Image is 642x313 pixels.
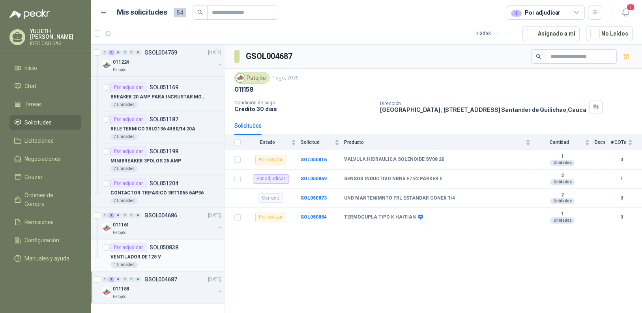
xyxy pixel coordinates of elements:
button: 1 [618,6,633,20]
p: VENTILADOR DE 125 V [110,253,161,261]
button: No Leídos [586,26,633,41]
b: 1 [535,153,590,160]
div: Por cotizar [255,213,286,222]
img: Company Logo [102,287,111,297]
div: 0 [129,213,135,218]
div: Por adjudicar [511,8,560,17]
p: Dirección [380,101,586,106]
span: Licitaciones [24,136,54,145]
span: Cotizar [24,173,43,181]
span: search [536,54,541,59]
p: [GEOGRAPHIC_DATA], [STREET_ADDRESS] Santander de Quilichao , Cauca [380,106,586,113]
a: SOL050873 [301,195,327,201]
p: Patojito [113,294,126,300]
div: Unidades [550,217,575,224]
span: 1 [626,4,635,11]
b: 1 [610,175,633,183]
span: Cantidad [535,140,583,145]
div: 1 [109,277,114,282]
th: Producto [344,135,535,150]
div: 0 [135,213,141,218]
h1: Mis solicitudes [117,7,167,18]
div: Por adjudicar [110,115,146,124]
div: 2 Unidades [110,134,138,140]
th: # COTs [610,135,642,150]
h3: GSOL004687 [246,50,294,62]
div: Cerrado [258,193,283,203]
div: 2 Unidades [110,102,138,108]
a: 0 1 0 0 0 0 GSOL004686[DATE] Company Logo011161Patojito [102,211,223,236]
p: SOL051187 [150,117,178,122]
p: [DATE] [208,276,221,283]
div: Patojito [234,72,270,84]
div: 0 [102,50,108,55]
div: Unidades [550,179,575,185]
div: Por adjudicar [110,83,146,92]
div: Por adjudicar [110,179,146,188]
span: Solicitud [301,140,333,145]
a: Por adjudicarSOL051169BREAKER 20 AMP PARA INCRUSTAR MONOPOLAR2 Unidades [91,79,225,111]
div: 2 Unidades [110,198,138,204]
a: SOL050884 [301,214,327,220]
p: Condición de pago [234,100,374,106]
p: [DATE] [208,49,221,57]
div: Unidades [550,160,575,166]
div: 0 [129,50,135,55]
p: IDEC CALI SAS [30,41,81,46]
p: SOL050838 [150,245,178,250]
a: Cotizar [9,170,81,185]
span: Chat [24,82,36,91]
a: Tareas [9,97,81,112]
img: Company Logo [236,74,245,82]
p: SOL051204 [150,181,178,186]
b: 2 [535,192,590,198]
div: 0 [102,213,108,218]
a: 0 6 0 0 0 0 GSOL004759[DATE] Company Logo011224Patojito [102,48,223,73]
span: Configuración [24,236,59,245]
a: Por adjudicarSOL051198MINIBREAKER 3POLOS 25 AMP2 Unidades [91,143,225,175]
button: Asignado a mi [522,26,580,41]
span: 54 [174,8,186,17]
p: RELE TERMICO 3RU2136 4BB0/14 20A [110,125,195,133]
b: 0 [610,156,633,164]
p: GSOL004686 [144,213,177,218]
a: Por adjudicarSOL051187RELE TERMICO 3RU2136 4BB0/14 20A2 Unidades [91,111,225,143]
b: 1 [535,211,590,217]
a: SOL050816 [301,157,327,162]
a: Configuración [9,233,81,248]
a: Inicio [9,60,81,75]
p: 011158 [113,285,129,293]
span: Estado [245,140,290,145]
img: Company Logo [102,223,111,233]
div: Solicitudes [234,121,262,130]
span: Tareas [24,100,42,109]
p: GSOL004687 [144,277,177,282]
span: search [197,9,203,15]
div: 0 [122,50,128,55]
a: Órdenes de Compra [9,188,81,211]
p: 011224 [113,58,129,66]
a: 0 1 0 0 0 0 GSOL004687[DATE] Company Logo011158Patojito [102,275,223,300]
a: Manuales y ayuda [9,251,81,266]
b: 0 [610,213,633,221]
div: Por adjudicar [253,174,289,184]
p: 011161 [113,221,129,229]
th: Docs [594,135,610,150]
span: # COTs [610,140,626,145]
p: BREAKER 20 AMP PARA INCRUSTAR MONOPOLAR [110,93,209,101]
p: Crédito 30 días [234,106,374,112]
span: Manuales y ayuda [24,254,69,263]
img: Company Logo [102,60,111,70]
b: UND MANTENIMNTO FRL ESTANDAR CONEX 1/4 [344,195,455,202]
div: 0 [135,50,141,55]
b: VALVULA HIDRAULICA SOLENOIDE SV08 20 [344,156,444,163]
p: Patojito [113,67,126,73]
th: Solicitud [301,135,344,150]
p: SOL051169 [150,85,178,90]
p: 011158 [234,85,254,94]
div: 0 [102,277,108,282]
div: 1 [109,213,114,218]
div: 0 [135,277,141,282]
